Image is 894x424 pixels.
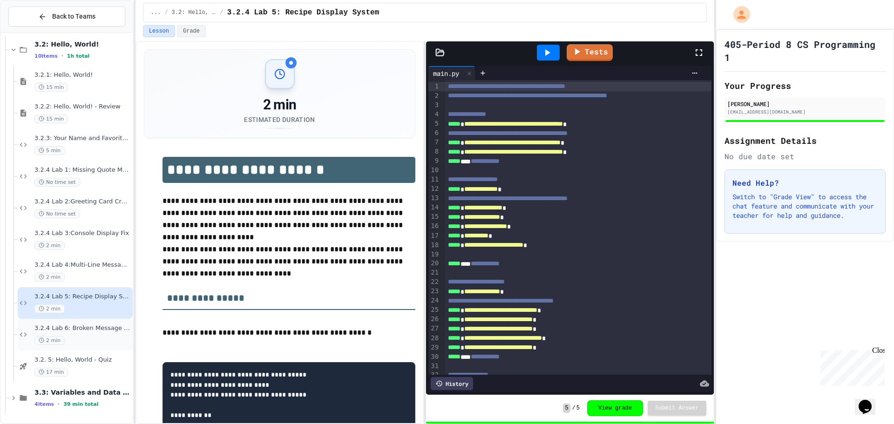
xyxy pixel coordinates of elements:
[428,156,440,166] div: 9
[63,401,98,407] span: 39 min total
[724,4,752,25] div: My Account
[34,114,68,123] span: 15 min
[34,293,131,301] span: 3.2.4 Lab 5: Recipe Display System
[732,177,878,188] h3: Need Help?
[587,400,643,416] button: View grade
[34,241,65,250] span: 2 min
[34,178,80,187] span: No time set
[34,368,68,377] span: 17 min
[428,231,440,241] div: 17
[58,400,60,408] span: •
[34,401,54,407] span: 4 items
[428,315,440,324] div: 26
[428,343,440,352] div: 29
[34,388,131,397] span: 3.3: Variables and Data Types
[34,135,131,142] span: 3.2.3: Your Name and Favorite Movie
[172,9,217,16] span: 3.2: Hello, World!
[67,53,90,59] span: 1h total
[428,138,440,147] div: 7
[151,9,161,16] span: ...
[855,387,885,415] iframe: chat widget
[61,52,63,60] span: •
[34,198,131,206] span: 3.2.4 Lab 2:Greeting Card Creator
[34,356,131,364] span: 3.2. 5: Hello, World - Quiz
[428,110,440,119] div: 4
[8,7,125,27] button: Back to Teams
[428,212,440,222] div: 15
[244,115,315,124] div: Estimated Duration
[244,96,315,113] div: 2 min
[428,128,440,138] div: 6
[428,287,440,296] div: 23
[572,404,576,412] span: /
[725,38,886,64] h1: 405-Period 8 CS Programming 1
[431,377,473,390] div: History
[34,324,131,332] span: 3.2.4 Lab 6: Broken Message System
[428,194,440,203] div: 13
[725,151,886,162] div: No due date set
[428,119,440,128] div: 5
[428,268,440,277] div: 21
[428,305,440,315] div: 25
[428,296,440,305] div: 24
[428,259,440,268] div: 20
[428,362,440,371] div: 31
[34,166,131,174] span: 3.2.4 Lab 1: Missing Quote Marks
[4,4,64,59] div: Chat with us now!Close
[428,166,440,175] div: 10
[34,261,131,269] span: 3.2.4 Lab 4:Multi-Line Message Board
[428,250,440,259] div: 19
[34,273,65,282] span: 2 min
[428,66,475,80] div: main.py
[727,108,883,115] div: [EMAIL_ADDRESS][DOMAIN_NAME]
[428,101,440,110] div: 3
[567,44,613,61] a: Tests
[164,9,168,16] span: /
[428,241,440,250] div: 18
[725,134,886,147] h2: Assignment Details
[177,25,206,37] button: Grade
[34,336,65,345] span: 2 min
[428,203,440,212] div: 14
[34,304,65,313] span: 2 min
[428,147,440,156] div: 8
[34,103,131,111] span: 3.2.2: Hello, World! - Review
[732,192,878,220] p: Switch to "Grade View" to access the chat feature and communicate with your teacher for help and ...
[428,334,440,343] div: 28
[428,370,440,380] div: 32
[576,404,580,412] span: 5
[52,12,95,21] span: Back to Teams
[817,346,885,386] iframe: chat widget
[428,324,440,333] div: 27
[648,401,706,416] button: Submit Answer
[428,68,464,78] div: main.py
[428,91,440,101] div: 2
[220,9,223,16] span: /
[727,100,883,108] div: [PERSON_NAME]
[227,7,379,18] span: 3.2.4 Lab 5: Recipe Display System
[34,209,80,218] span: No time set
[34,40,131,48] span: 3.2: Hello, World!
[725,79,886,92] h2: Your Progress
[428,175,440,184] div: 11
[655,404,699,412] span: Submit Answer
[34,53,58,59] span: 10 items
[34,83,68,92] span: 15 min
[428,352,440,362] div: 30
[34,229,131,237] span: 3.2.4 Lab 3:Console Display Fix
[34,146,65,155] span: 5 min
[428,184,440,194] div: 12
[563,404,570,413] span: 5
[428,277,440,287] div: 22
[428,222,440,231] div: 16
[143,25,175,37] button: Lesson
[34,71,131,79] span: 3.2.1: Hello, World!
[428,82,440,91] div: 1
